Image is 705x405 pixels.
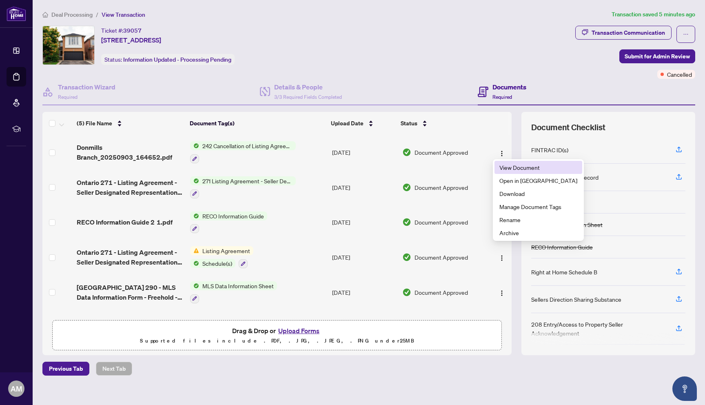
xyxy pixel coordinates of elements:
span: home [42,12,48,18]
span: Cancelled [667,70,692,79]
h4: Transaction Wizard [58,82,115,92]
span: Open in [GEOGRAPHIC_DATA] [499,176,577,185]
img: Document Status [402,253,411,262]
img: Logo [499,150,505,157]
div: FINTRAC ID(s) [531,145,568,154]
span: [GEOGRAPHIC_DATA] 290 - MLS Data Information Form - Freehold - Sale 2 1.pdf [77,283,184,302]
span: Information Updated - Processing Pending [123,56,231,63]
span: Document Approved [415,148,468,157]
span: Required [492,94,512,100]
span: Archive [499,228,577,237]
span: Ontario 271 - Listing Agreement - Seller Designated Representation Agreement 2 1 1.pdf [77,178,184,197]
button: Status IconRECO Information Guide [190,211,267,234]
th: Status [397,112,485,135]
td: [DATE] [329,240,399,275]
div: Status: [101,54,235,65]
span: RECO Information Guide 2 1.pdf [77,217,173,227]
span: Document Approved [415,183,468,192]
span: ellipsis [683,31,689,37]
td: [DATE] [329,275,399,310]
img: IMG-W12214816_1.jpg [43,26,94,65]
div: Transaction Communication [592,26,665,39]
button: Transaction Communication [575,26,672,40]
span: 3/3 Required Fields Completed [274,94,342,100]
h4: Documents [492,82,526,92]
p: Supported files include .PDF, .JPG, .JPEG, .PNG under 25 MB [58,336,497,346]
button: Previous Tab [42,362,89,376]
img: Status Icon [190,259,199,268]
img: Status Icon [190,141,199,150]
th: Upload Date [328,112,397,135]
td: [DATE] [329,135,399,170]
span: View Transaction [102,11,145,18]
span: Status [401,119,417,128]
span: Upload Date [331,119,364,128]
div: 208 Entry/Access to Property Seller Acknowledgement [531,320,666,338]
th: (5) File Name [73,112,186,135]
button: Open asap [672,376,697,401]
td: [DATE] [329,205,399,240]
span: Ontario 271 - Listing Agreement - Seller Designated Representation Agreement 2 1.pdf [77,247,184,267]
span: (5) File Name [77,119,112,128]
span: 39057 [123,27,142,34]
span: Document Approved [415,218,468,227]
button: Logo [495,146,508,159]
span: Previous Tab [49,362,83,375]
button: Status IconListing AgreementStatus IconSchedule(s) [190,246,253,268]
div: Right at Home Schedule B [531,267,597,276]
span: Document Approved [415,253,468,262]
span: Donmills Branch_20250903_164652.pdf [77,142,184,162]
button: Status IconMLS Data Information Sheet [190,281,277,303]
button: Logo [495,251,508,264]
button: Status Icon242 Cancellation of Listing Agreement - Authority to Offer for Sale [190,141,296,163]
button: Submit for Admin Review [619,49,695,63]
img: Logo [499,255,505,261]
button: Upload Forms [276,325,322,336]
span: Manage Document Tags [499,202,577,211]
span: Document Approved [415,288,468,297]
span: Download [499,189,577,198]
div: RECO Information Guide [531,243,593,251]
img: Status Icon [190,176,199,185]
span: Drag & Drop orUpload FormsSupported files include .PDF, .JPG, .JPEG, .PNG under25MB [53,320,501,351]
img: Document Status [402,183,411,192]
div: Sellers Direction Sharing Substance [531,295,621,304]
article: Transaction saved 5 minutes ago [612,10,695,19]
span: Rename [499,215,577,224]
img: Status Icon [190,281,199,290]
span: Deal Processing [51,11,93,18]
img: Logo [499,290,505,296]
button: Logo [495,286,508,299]
span: Document Checklist [531,122,605,133]
span: View Document [499,163,577,172]
img: Document Status [402,148,411,157]
span: Submit for Admin Review [625,50,690,63]
th: Document Tag(s) [186,112,328,135]
button: Status Icon271 Listing Agreement - Seller Designated Representation Agreement Authority to Offer ... [190,176,296,198]
button: Next Tab [96,362,132,376]
img: Document Status [402,288,411,297]
li: / [96,10,98,19]
span: AM [11,383,22,394]
img: Document Status [402,218,411,227]
td: [DATE] [329,170,399,205]
span: Required [58,94,78,100]
span: RECO Information Guide [199,211,267,220]
span: 271 Listing Agreement - Seller Designated Representation Agreement Authority to Offer for Sale [199,176,296,185]
div: Ticket #: [101,26,142,35]
img: Status Icon [190,211,199,220]
span: [STREET_ADDRESS] [101,35,161,45]
span: Listing Agreement [199,246,253,255]
span: MLS Data Information Sheet [199,281,277,290]
span: 242 Cancellation of Listing Agreement - Authority to Offer for Sale [199,141,296,150]
span: Drag & Drop or [232,325,322,336]
h4: Details & People [274,82,342,92]
img: logo [7,6,26,21]
img: Status Icon [190,246,199,255]
span: Schedule(s) [199,259,235,268]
